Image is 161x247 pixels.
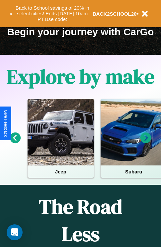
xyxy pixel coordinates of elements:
button: Back to School savings of 20% in select cities! Ends [DATE] 10am PT.Use code: [12,3,93,24]
h4: Jeep [28,165,94,178]
div: Give Feedback [3,110,8,137]
b: BACK2SCHOOL20 [93,11,137,17]
div: Open Intercom Messenger [7,224,23,240]
h1: Explore by make [7,63,154,90]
